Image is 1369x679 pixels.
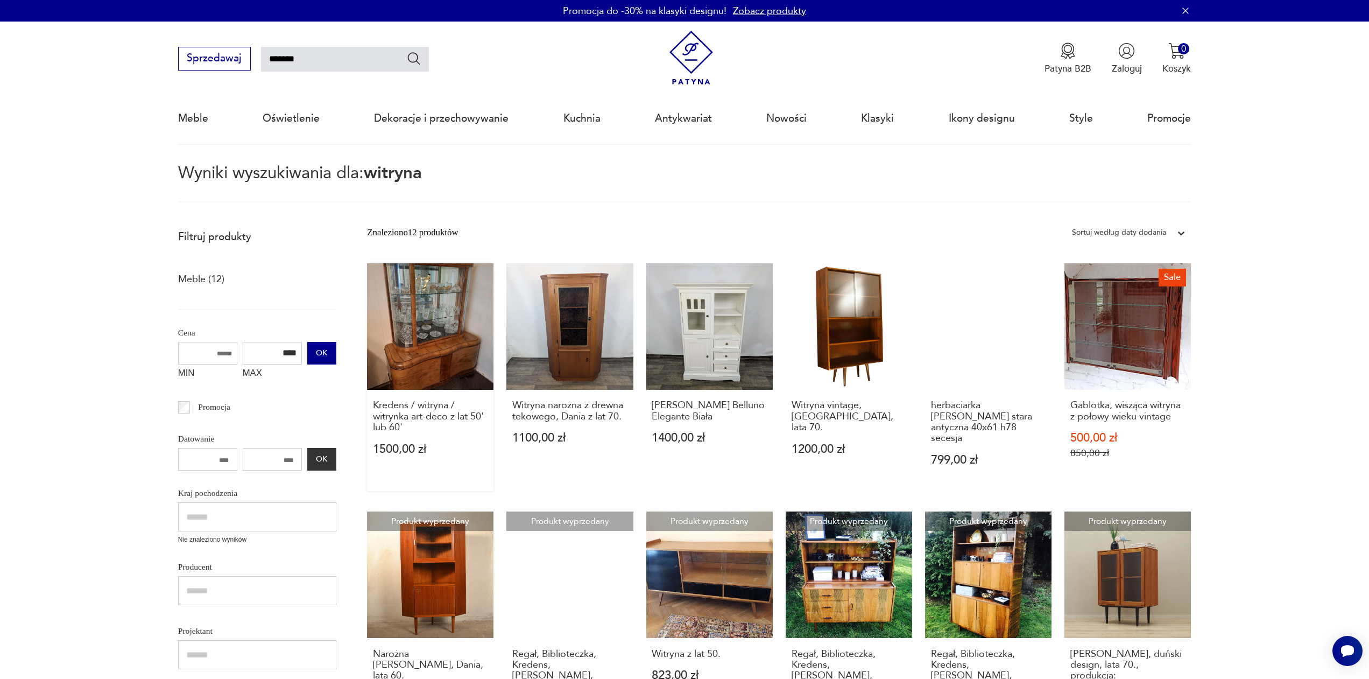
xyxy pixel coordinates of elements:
span: witryna [364,162,422,184]
a: Meble (12) [178,270,224,289]
p: 1200,00 zł [792,444,907,455]
p: Projektant [178,624,336,638]
a: Witryna vintage, Polska, lata 70.Witryna vintage, [GEOGRAPHIC_DATA], lata 70.1200,00 zł [786,263,912,491]
div: 0 [1178,43,1189,54]
h3: Gablotka, wisząca witryna z połowy wieku vintage [1070,400,1185,422]
p: Zaloguj [1112,62,1142,75]
a: Witryna sosnowa Belluno Elegante Biała[PERSON_NAME] Belluno Elegante Biała1400,00 zł [646,263,773,491]
a: Kredens / witryna / witrynka art-deco z lat 50' lub 60'Kredens / witryna / witrynka art-deco z la... [367,263,493,491]
div: Znaleziono 12 produktów [367,226,458,240]
img: Patyna - sklep z meblami i dekoracjami vintage [664,31,718,85]
img: Ikonka użytkownika [1118,43,1135,59]
a: Ikona medaluPatyna B2B [1045,43,1091,75]
a: Ikony designu [949,94,1015,143]
a: Meble [178,94,208,143]
a: Klasyki [861,94,894,143]
p: Promocja [198,400,230,414]
p: Wyniki wyszukiwania dla: [178,165,1191,202]
p: Kraj pochodzenia [178,486,336,500]
p: Koszyk [1162,62,1191,75]
h3: herbaciarka [PERSON_NAME] stara antyczna 40x61 h78 secesja [931,400,1046,444]
p: Patyna B2B [1045,62,1091,75]
button: Sprzedawaj [178,47,251,71]
p: Cena [178,326,336,340]
a: SaleGablotka, wisząca witryna z połowy wieku vintageGablotka, wisząca witryna z połowy wieku vint... [1064,263,1191,491]
a: Antykwariat [655,94,712,143]
p: 1400,00 zł [652,432,767,444]
h3: Kredens / witryna / witrynka art-deco z lat 50' lub 60' [373,400,488,433]
a: herbaciarka witryna komoda stara antyczna 40x61 h78 secesjaherbaciarka [PERSON_NAME] stara antycz... [925,263,1052,491]
img: Ikona medalu [1060,43,1076,59]
div: Sortuj według daty dodania [1072,226,1166,240]
iframe: Smartsupp widget button [1332,636,1363,666]
a: Dekoracje i przechowywanie [374,94,509,143]
a: Kuchnia [563,94,601,143]
a: Nowości [766,94,807,143]
p: 799,00 zł [931,454,1046,466]
h3: Witryna vintage, [GEOGRAPHIC_DATA], lata 70. [792,400,907,433]
p: 1500,00 zł [373,444,488,455]
p: 1100,00 zł [512,432,627,444]
h3: [PERSON_NAME] Belluno Elegante Biała [652,400,767,422]
a: Oświetlenie [263,94,320,143]
a: Promocje [1147,94,1191,143]
button: Szukaj [406,51,422,66]
button: OK [307,448,336,471]
p: Nie znaleziono wyników [178,535,336,545]
a: Style [1069,94,1093,143]
button: Zaloguj [1112,43,1142,75]
p: Promocja do -30% na klasyki designu! [563,4,726,18]
p: 850,00 zł [1070,447,1185,459]
a: Sprzedawaj [178,55,251,64]
button: 0Koszyk [1162,43,1191,75]
a: Zobacz produkty [733,4,806,18]
button: Patyna B2B [1045,43,1091,75]
p: 500,00 zł [1070,432,1185,444]
label: MIN [178,365,237,385]
p: Filtruj produkty [178,230,336,244]
button: OK [307,342,336,365]
h3: Witryna narożna z drewna tekowego, Dania z lat 70. [512,400,627,422]
label: MAX [243,365,302,385]
h3: Witryna z lat 50. [652,649,767,660]
p: Producent [178,560,336,574]
a: Witryna narożna z drewna tekowego, Dania z lat 70.Witryna narożna z drewna tekowego, Dania z lat ... [506,263,633,491]
img: Ikona koszyka [1168,43,1185,59]
p: Datowanie [178,432,336,446]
